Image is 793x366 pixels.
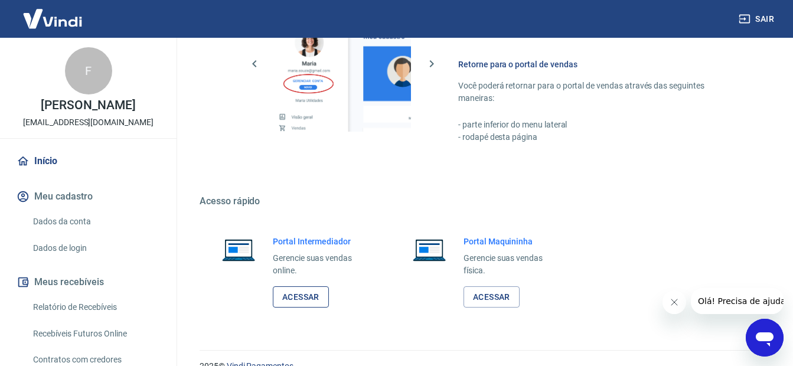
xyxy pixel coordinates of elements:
[28,322,162,346] a: Recebíveis Futuros Online
[14,148,162,174] a: Início
[273,252,369,277] p: Gerencie suas vendas online.
[214,236,263,264] img: Imagem de um notebook aberto
[464,252,560,277] p: Gerencie suas vendas física.
[41,99,135,112] p: [PERSON_NAME]
[464,286,520,308] a: Acessar
[273,286,329,308] a: Acessar
[14,184,162,210] button: Meu cadastro
[736,8,779,30] button: Sair
[14,1,91,37] img: Vindi
[273,236,369,247] h6: Portal Intermediador
[23,116,154,129] p: [EMAIL_ADDRESS][DOMAIN_NAME]
[404,236,454,264] img: Imagem de um notebook aberto
[746,319,784,357] iframe: Button to launch messaging window
[28,236,162,260] a: Dados de login
[458,131,736,143] p: - rodapé desta página
[7,8,99,18] span: Olá! Precisa de ajuda?
[458,58,736,70] h6: Retorne para o portal de vendas
[458,119,736,131] p: - parte inferior do menu lateral
[28,210,162,234] a: Dados da conta
[28,295,162,319] a: Relatório de Recebíveis
[663,290,686,314] iframe: Close message
[14,269,162,295] button: Meus recebíveis
[464,236,560,247] h6: Portal Maquininha
[200,195,765,207] h5: Acesso rápido
[691,288,784,314] iframe: Message from company
[65,47,112,94] div: F
[458,80,736,104] p: Você poderá retornar para o portal de vendas através das seguintes maneiras:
